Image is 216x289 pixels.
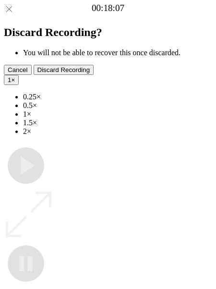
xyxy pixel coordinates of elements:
[23,119,212,127] li: 1.5×
[4,26,212,39] h2: Discard Recording?
[4,65,32,75] button: Cancel
[23,127,212,136] li: 2×
[92,3,124,13] a: 00:18:07
[23,48,212,57] li: You will not be able to recover this once discarded.
[23,110,212,119] li: 1×
[34,65,94,75] button: Discard Recording
[8,76,11,84] span: 1
[23,93,212,101] li: 0.25×
[4,75,19,85] button: 1×
[23,101,212,110] li: 0.5×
